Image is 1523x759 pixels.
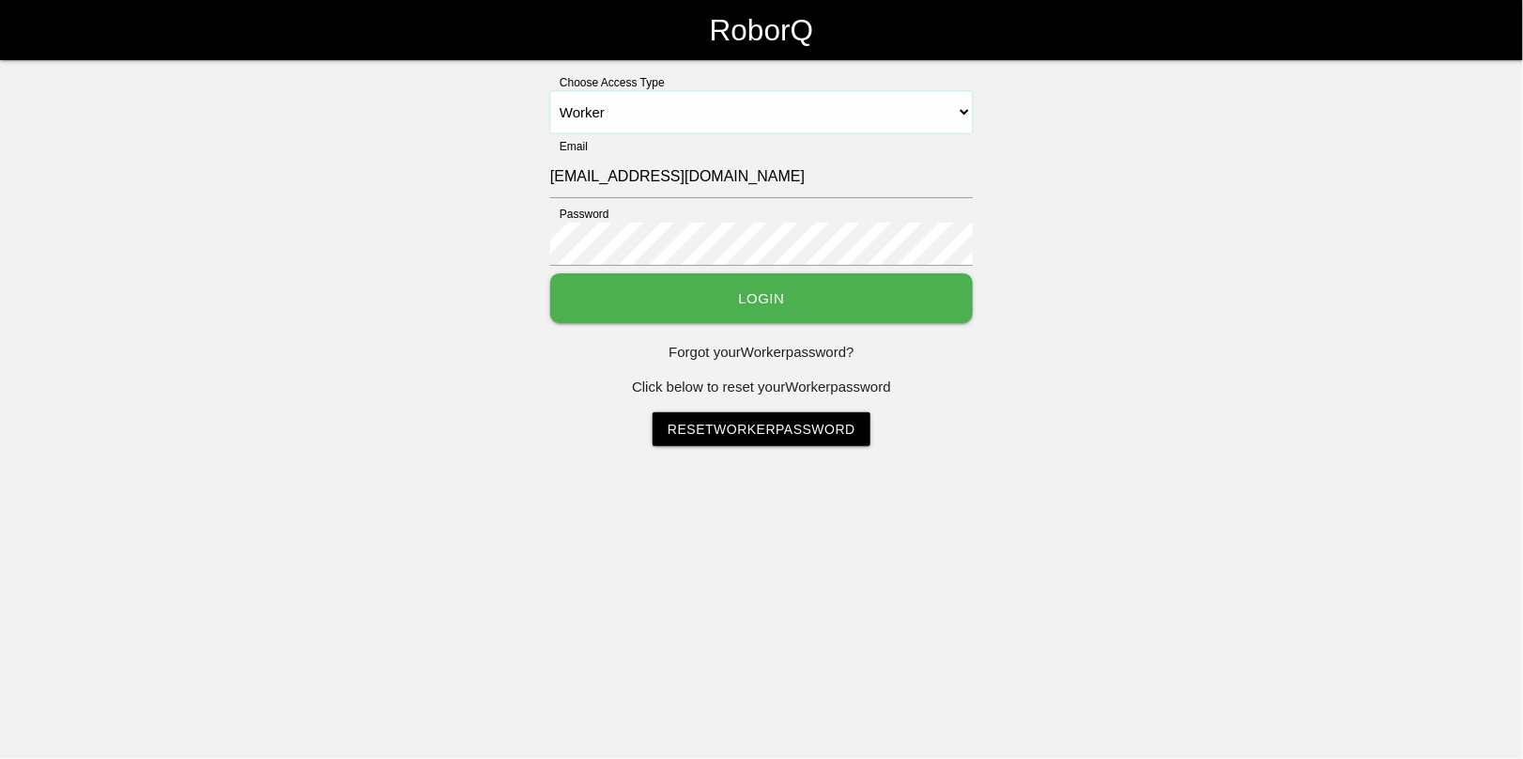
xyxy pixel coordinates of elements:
button: Login [550,273,973,323]
p: Click below to reset your Worker password [550,377,973,398]
p: Forgot your Worker password? [550,342,973,364]
a: ResetWorkerPassword [653,412,870,446]
label: Choose Access Type [550,74,665,91]
label: Email [550,138,588,155]
label: Password [550,206,609,223]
